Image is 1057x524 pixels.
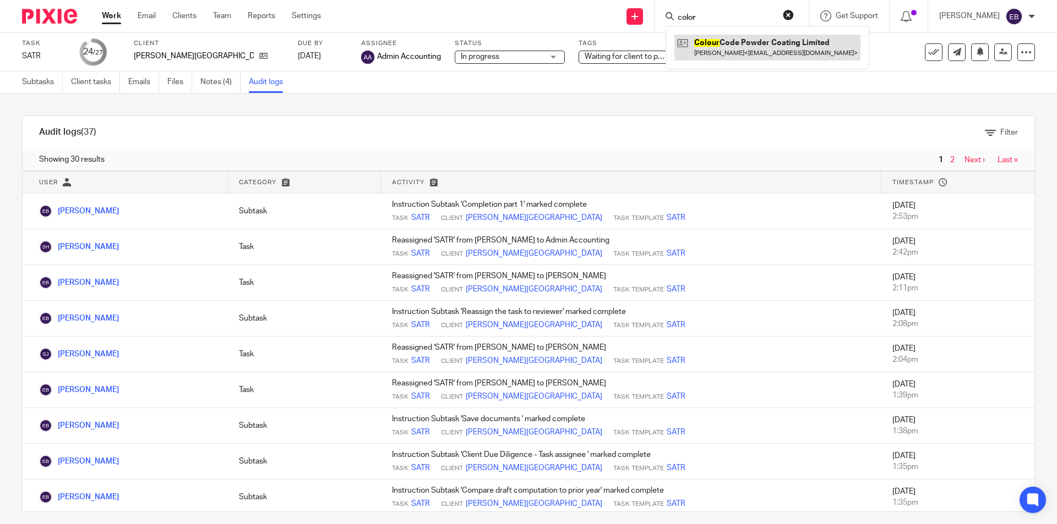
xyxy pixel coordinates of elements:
[93,49,103,56] small: /27
[39,154,105,165] span: Showing 30 results
[466,355,602,366] a: [PERSON_NAME][GEOGRAPHIC_DATA]
[892,211,1023,222] div: 2:53pm
[667,355,685,366] a: SATR
[466,284,602,295] a: [PERSON_NAME][GEOGRAPHIC_DATA]
[392,285,408,294] span: Task
[461,53,499,60] span: In progress
[39,179,58,185] span: User
[381,194,881,229] td: Instruction Subtask 'Completion part 1' marked complete
[39,207,119,215] a: [PERSON_NAME]
[613,214,664,223] span: Task Template
[71,71,120,93] a: Client tasks
[39,457,119,465] a: [PERSON_NAME]
[411,498,430,509] a: SATR
[441,393,463,401] span: Client
[950,156,955,164] a: 2
[411,319,430,330] a: SATR
[392,500,408,509] span: Task
[411,284,430,295] a: SATR
[228,408,381,444] td: Subtask
[585,53,683,60] span: Waiting for client to pay fees
[892,390,1023,401] div: 1:39pm
[613,321,664,330] span: Task Template
[39,493,119,501] a: [PERSON_NAME]
[881,444,1034,479] td: [DATE]
[39,279,119,286] a: [PERSON_NAME]
[134,51,254,62] p: [PERSON_NAME][GEOGRAPHIC_DATA]
[466,248,602,259] a: [PERSON_NAME][GEOGRAPHIC_DATA]
[228,229,381,265] td: Task
[881,265,1034,301] td: [DATE]
[248,10,275,21] a: Reports
[392,321,408,330] span: Task
[667,319,685,330] a: SATR
[102,10,121,21] a: Work
[881,301,1034,337] td: [DATE]
[1005,8,1023,25] img: svg%3E
[881,229,1034,265] td: [DATE]
[39,348,52,361] img: Suzanne Jones
[298,52,321,60] span: [DATE]
[392,214,408,223] span: Task
[892,426,1023,437] div: 1:38pm
[22,51,66,62] div: SATR
[783,9,794,20] button: Clear
[892,461,1023,472] div: 1:35pm
[441,428,463,437] span: Client
[579,39,689,48] label: Tags
[613,464,664,473] span: Task Template
[377,51,441,62] span: Admin Accounting
[392,357,408,366] span: Task
[677,13,776,23] input: Search
[466,391,602,402] a: [PERSON_NAME][GEOGRAPHIC_DATA]
[411,248,430,259] a: SATR
[249,71,291,93] a: Audit logs
[128,71,159,93] a: Emails
[936,156,1018,164] nav: pager
[39,243,119,251] a: [PERSON_NAME]
[613,393,664,401] span: Task Template
[83,46,103,58] div: 24
[881,337,1034,372] td: [DATE]
[892,247,1023,258] div: 2:42pm
[381,265,881,301] td: Reassigned 'SATR' from [PERSON_NAME] to [PERSON_NAME]
[392,464,408,473] span: Task
[936,153,946,167] span: 1
[381,444,881,479] td: Instruction Subtask 'Client Due Diligence - Task assignee ' marked complete
[613,500,664,509] span: Task Template
[172,10,197,21] a: Clients
[667,284,685,295] a: SATR
[228,479,381,515] td: Subtask
[381,479,881,515] td: Instruction Subtask 'Compare draft computation to prior year' marked complete
[228,372,381,408] td: Task
[411,355,430,366] a: SATR
[381,408,881,444] td: Instruction Subtask 'Save documents ' marked complete
[22,71,63,93] a: Subtasks
[381,301,881,337] td: Instruction Subtask 'Reassign the task to reviewer' marked complete
[292,10,321,21] a: Settings
[881,194,1034,229] td: [DATE]
[39,315,119,322] a: [PERSON_NAME]
[892,179,934,185] span: Timestamp
[466,498,602,509] a: [PERSON_NAME][GEOGRAPHIC_DATA]
[411,462,430,473] a: SATR
[466,212,602,223] a: [PERSON_NAME][GEOGRAPHIC_DATA]
[39,455,52,468] img: Ebony Bradley
[613,357,664,366] span: Task Template
[239,179,276,185] span: Category
[667,427,685,438] a: SATR
[167,71,192,93] a: Files
[381,337,881,372] td: Reassigned 'SATR' from [PERSON_NAME] to [PERSON_NAME]
[39,276,52,289] img: Ebony Bradley
[667,391,685,402] a: SATR
[39,350,119,358] a: [PERSON_NAME]
[361,39,441,48] label: Assignee
[22,39,66,48] label: Task
[228,265,381,301] td: Task
[39,490,52,504] img: Ebony Bradley
[200,71,241,93] a: Notes (4)
[881,479,1034,515] td: [DATE]
[22,9,77,24] img: Pixie
[228,337,381,372] td: Task
[998,156,1018,164] a: Last »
